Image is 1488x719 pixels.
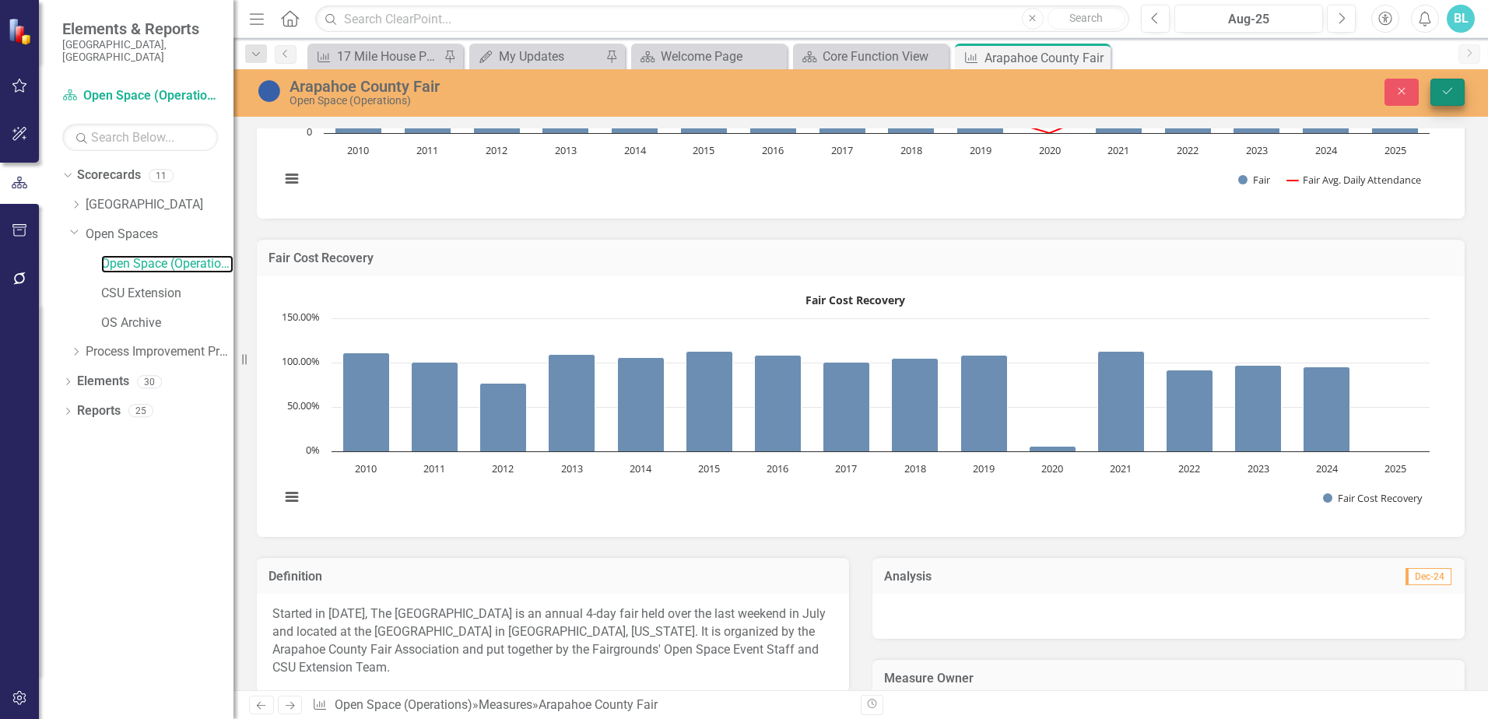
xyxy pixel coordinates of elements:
[137,375,162,388] div: 30
[355,461,377,475] text: 2010
[290,78,934,95] div: Arapahoe County Fair
[755,355,802,451] path: 2016, 108.69. Fair Cost Recovery.
[416,143,438,157] text: 2011
[62,19,218,38] span: Elements & Reports
[900,143,922,157] text: 2018
[268,251,1453,265] h3: Fair Cost Recovery
[1384,461,1406,475] text: 2025
[343,352,390,451] path: 2010, 111.11. Fair Cost Recovery.
[1323,491,1423,505] button: Show Fair Cost Recovery
[549,354,595,451] path: 2013, 109.02. Fair Cost Recovery.
[1177,143,1198,157] text: 2022
[823,362,870,451] path: 2017, 100.1. Fair Cost Recovery.
[892,358,939,451] path: 2018, 104.59. Fair Cost Recovery.
[479,697,532,712] a: Measures
[281,168,303,190] button: View chart menu, Fair Attendance
[347,143,369,157] text: 2010
[272,288,1437,521] svg: Interactive chart
[290,95,934,107] div: Open Space (Operations)
[480,383,527,451] path: 2012, 76.81. Fair Cost Recovery.
[1287,173,1423,187] button: Show Fair Avg. Daily Attendance
[1447,5,1475,33] button: BL
[282,354,320,368] text: 100.00%
[1110,461,1132,475] text: 2021
[128,405,153,418] div: 25
[492,461,514,475] text: 2012
[884,570,1169,584] h3: Analysis
[311,47,440,66] a: 17 Mile House Programming
[555,143,577,157] text: 2013
[268,570,837,584] h3: Definition
[257,79,282,103] img: Baselining
[423,461,445,475] text: 2011
[973,461,995,475] text: 2019
[287,398,320,412] text: 50.00%
[62,87,218,105] a: Open Space (Operations)
[984,48,1107,68] div: Arapahoe County Fair
[1316,461,1339,475] text: 2024
[62,38,218,64] small: [GEOGRAPHIC_DATA], [GEOGRAPHIC_DATA]
[1304,367,1350,451] path: 2024, 94.78. Fair Cost Recovery.
[630,461,652,475] text: 2014
[884,672,1453,686] h3: Measure Owner
[823,47,945,66] div: Core Function View
[101,314,233,332] a: OS Archive
[686,351,733,451] path: 2015, 112.73. Fair Cost Recovery.
[337,47,440,66] div: 17 Mile House Programming
[961,355,1008,451] path: 2019, 108.57. Fair Cost Recovery.
[272,605,833,676] p: Started in [DATE], The [GEOGRAPHIC_DATA] is an annual 4-day fair held over the last weekend in Ju...
[1048,8,1125,30] button: Search
[101,285,233,303] a: CSU Extension
[272,288,1449,521] div: Fair Cost Recovery. Highcharts interactive chart.
[77,373,129,391] a: Elements
[698,461,720,475] text: 2015
[1178,461,1200,475] text: 2022
[1107,143,1129,157] text: 2021
[970,143,991,157] text: 2019
[831,143,853,157] text: 2017
[1180,10,1318,29] div: Aug-25
[1174,5,1323,33] button: Aug-25
[1069,12,1103,24] span: Search
[1167,370,1213,451] path: 2022, 91.35. Fair Cost Recovery.
[835,461,857,475] text: 2017
[805,293,905,307] text: Fair Cost Recovery
[62,124,218,151] input: Search Below...
[1235,365,1282,451] path: 2023, 97.12. Fair Cost Recovery.
[312,696,849,714] div: » »
[77,167,141,184] a: Scorecards
[539,697,658,712] div: Arapahoe County Fair
[1246,143,1268,157] text: 2023
[561,461,583,475] text: 2013
[86,196,233,214] a: [GEOGRAPHIC_DATA]
[1384,143,1406,157] text: 2025
[1039,143,1061,157] text: 2020
[486,143,507,157] text: 2012
[149,169,174,182] div: 11
[499,47,602,66] div: My Updates
[101,255,233,273] a: Open Space (Operations)
[1030,446,1076,451] path: 2020, 6.04. Fair Cost Recovery.
[412,362,458,451] path: 2011, 100.02. Fair Cost Recovery.
[1238,173,1271,187] button: Show Fair
[315,5,1129,33] input: Search ClearPoint...
[797,47,945,66] a: Core Function View
[473,47,602,66] a: My Updates
[693,143,714,157] text: 2015
[904,461,926,475] text: 2018
[762,143,784,157] text: 2016
[306,443,320,457] text: 0%
[1041,461,1063,475] text: 2020
[1315,143,1338,157] text: 2024
[1098,351,1145,451] path: 2021, 112.7. Fair Cost Recovery.
[1406,568,1451,585] span: Dec-24
[282,310,320,324] text: 150.00%
[77,402,121,420] a: Reports
[281,486,303,508] button: View chart menu, Fair Cost Recovery
[86,226,233,244] a: Open Spaces
[618,357,665,451] path: 2014, 105.5. Fair Cost Recovery.
[307,125,312,139] text: 0
[8,18,35,45] img: ClearPoint Strategy
[86,343,233,361] a: Process Improvement Program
